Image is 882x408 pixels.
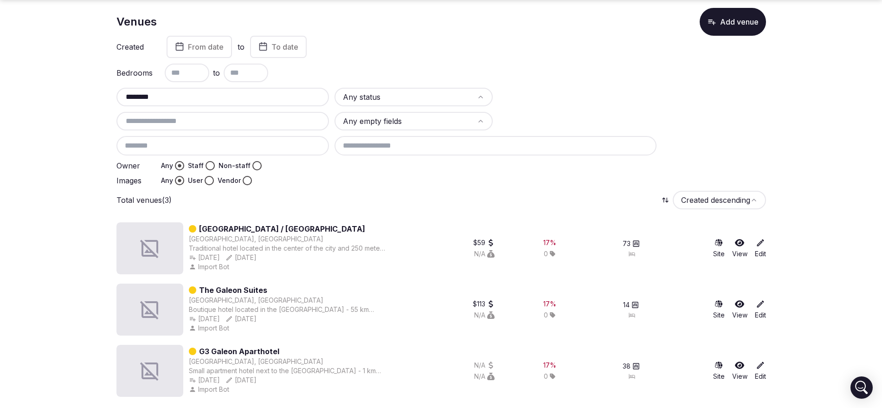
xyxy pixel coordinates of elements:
[161,161,173,170] label: Any
[189,385,231,394] button: Import Bot
[732,361,747,381] a: View
[116,69,154,77] label: Bedrooms
[188,42,224,52] span: From date
[732,238,747,259] a: View
[189,366,386,376] div: Small apartment hotel next to the [GEOGRAPHIC_DATA] - 1 km from [GEOGRAPHIC_DATA], 10 kms from [P...
[755,361,766,381] a: Edit
[189,296,323,305] button: [GEOGRAPHIC_DATA], [GEOGRAPHIC_DATA]
[623,362,631,371] span: 38
[271,42,298,52] span: To date
[116,177,154,184] label: Images
[474,249,495,259] button: N/A
[189,305,386,314] div: Boutique hotel located in the [GEOGRAPHIC_DATA] - 55 km away from the airport and a few mins from...
[225,253,257,262] button: [DATE]
[755,299,766,320] a: Edit
[167,36,232,58] button: From date
[623,362,640,371] button: 38
[189,314,220,324] button: [DATE]
[623,239,640,248] button: 73
[116,14,157,30] h1: Venues
[225,376,257,385] button: [DATE]
[116,195,172,205] p: Total venues (3)
[189,376,220,385] button: [DATE]
[623,300,639,310] button: 14
[218,176,241,185] label: Vendor
[219,161,251,170] label: Non-staff
[225,314,257,324] button: [DATE]
[713,238,725,259] a: Site
[850,376,873,399] div: Open Intercom Messenger
[544,311,548,320] span: 0
[188,176,203,185] label: User
[544,372,548,381] span: 0
[189,253,220,262] button: [DATE]
[623,300,630,310] span: 14
[473,238,495,247] button: $59
[700,8,766,36] button: Add venue
[543,299,556,309] div: 17 %
[199,223,365,234] a: [GEOGRAPHIC_DATA] / [GEOGRAPHIC_DATA]
[623,239,631,248] span: 73
[732,299,747,320] a: View
[161,176,173,185] label: Any
[189,262,231,272] button: Import Bot
[238,42,245,52] label: to
[189,357,323,366] button: [GEOGRAPHIC_DATA], [GEOGRAPHIC_DATA]
[543,361,556,370] div: 17 %
[473,299,495,309] button: $113
[755,238,766,259] a: Edit
[188,161,204,170] label: Staff
[116,43,154,51] label: Created
[199,285,267,296] a: The Galeon Suites
[250,36,307,58] button: To date
[474,311,495,320] button: N/A
[189,324,231,333] button: Import Bot
[474,361,495,370] button: N/A
[713,361,725,381] a: Site
[189,234,323,244] button: [GEOGRAPHIC_DATA], [GEOGRAPHIC_DATA]
[544,249,548,259] span: 0
[543,238,556,247] div: 17 %
[199,346,279,357] a: G3 Galeon Aparthotel
[116,162,154,169] label: Owner
[713,299,725,320] a: Site
[189,244,386,253] div: Traditional hotel located in the center of the city and 250 meters from the beach - Rooms with po...
[474,372,495,381] button: N/A
[213,67,220,78] span: to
